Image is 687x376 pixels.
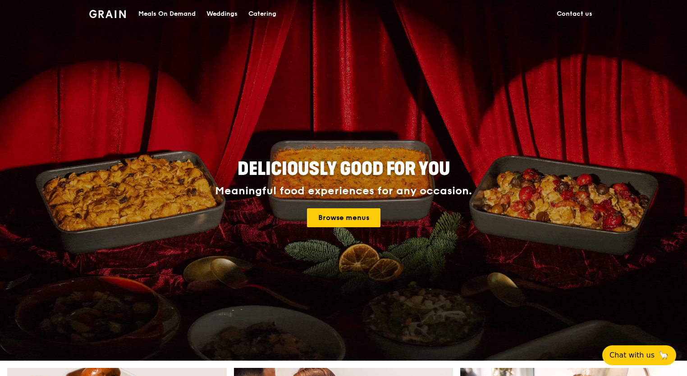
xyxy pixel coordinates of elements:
[243,0,282,28] a: Catering
[238,158,450,180] span: Deliciously good for you
[307,208,380,227] a: Browse menus
[658,350,669,361] span: 🦙
[181,185,506,197] div: Meaningful food experiences for any occasion.
[609,350,655,361] span: Chat with us
[551,0,598,28] a: Contact us
[602,345,676,365] button: Chat with us🦙
[248,0,276,28] div: Catering
[138,0,196,28] div: Meals On Demand
[89,10,126,18] img: Grain
[201,0,243,28] a: Weddings
[206,0,238,28] div: Weddings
